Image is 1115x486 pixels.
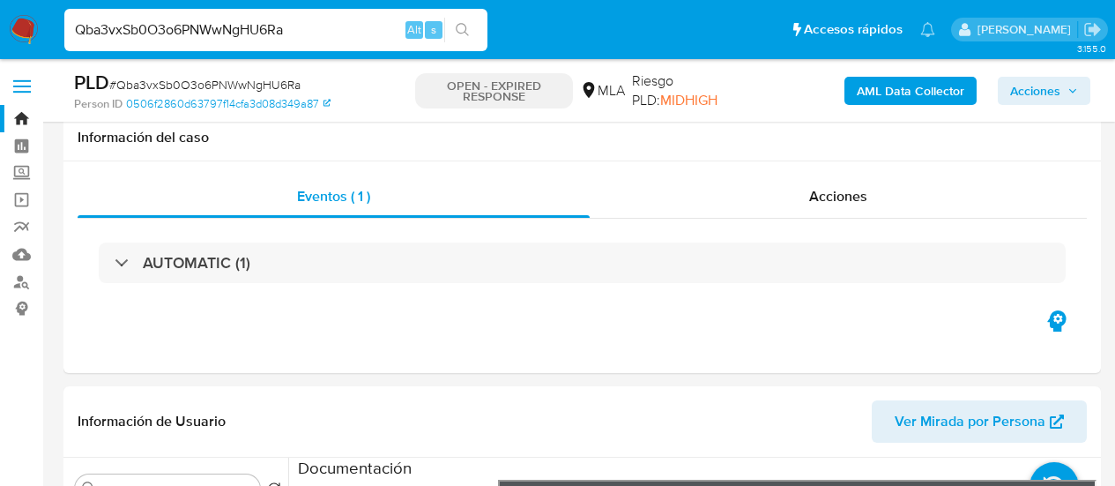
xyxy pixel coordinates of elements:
[632,71,749,109] span: Riesgo PLD:
[78,129,1087,146] h1: Información del caso
[809,186,867,206] span: Acciones
[78,413,226,430] h1: Información de Usuario
[126,96,331,112] a: 0506f2860d63797f14cfa3d08d349a87
[920,22,935,37] a: Notificaciones
[1083,20,1102,39] a: Salir
[74,68,109,96] b: PLD
[872,400,1087,443] button: Ver Mirada por Persona
[1010,77,1060,105] span: Acciones
[998,77,1090,105] button: Acciones
[74,96,123,112] b: Person ID
[580,81,625,101] div: MLA
[64,19,487,41] input: Buscar usuario o caso...
[109,76,301,93] span: # Qba3vxSb0O3o6PNWwNgHU6Ra
[857,77,964,105] b: AML Data Collector
[407,21,421,38] span: Alt
[99,243,1066,283] div: AUTOMATIC (1)
[143,253,250,273] h3: AUTOMATIC (1)
[660,90,717,110] span: MIDHIGH
[895,400,1045,443] span: Ver Mirada por Persona
[804,20,903,39] span: Accesos rápidos
[444,18,480,42] button: search-icon
[844,77,977,105] button: AML Data Collector
[415,73,573,108] p: OPEN - EXPIRED RESPONSE
[431,21,436,38] span: s
[297,186,370,206] span: Eventos ( 1 )
[977,21,1077,38] p: gabriela.sanchez@mercadolibre.com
